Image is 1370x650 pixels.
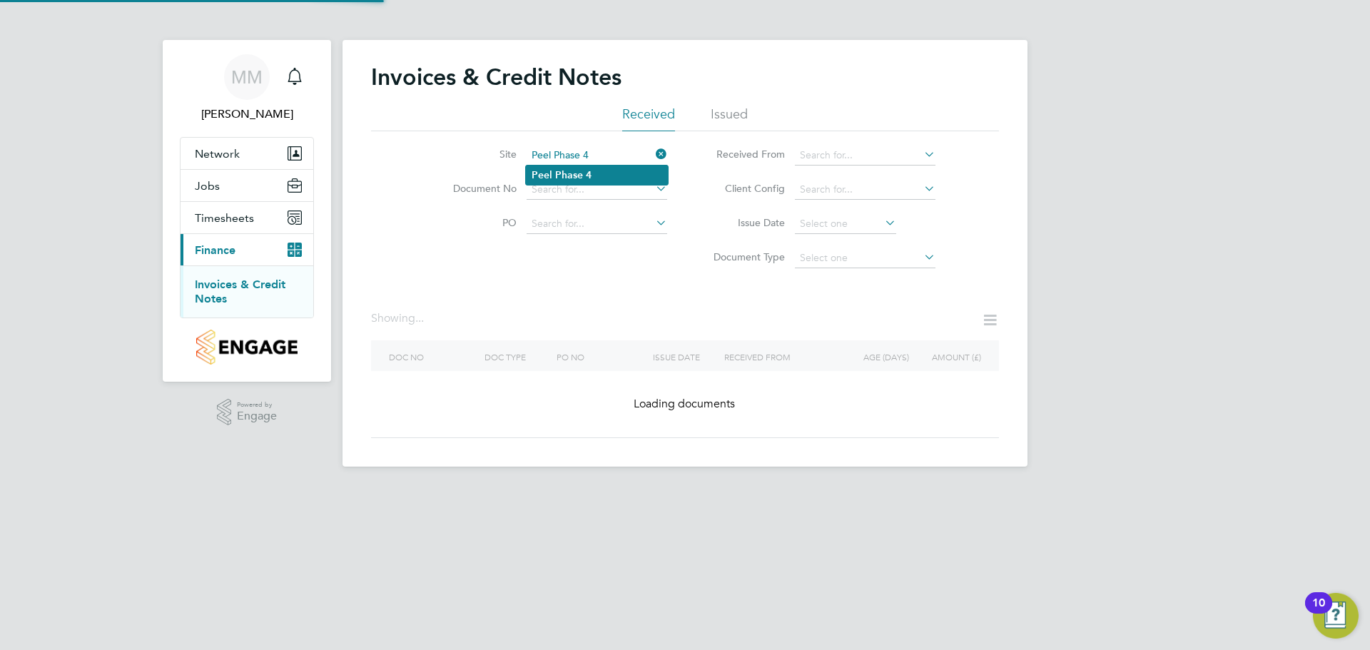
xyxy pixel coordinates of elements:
[217,399,278,426] a: Powered byEngage
[795,248,935,268] input: Select one
[435,182,517,195] label: Document No
[532,169,552,181] b: Peel
[163,40,331,382] nav: Main navigation
[703,148,785,161] label: Received From
[527,180,667,200] input: Search for...
[435,148,517,161] label: Site
[196,330,297,365] img: countryside-properties-logo-retina.png
[435,216,517,229] label: PO
[195,243,235,257] span: Finance
[181,202,313,233] button: Timesheets
[622,106,675,131] li: Received
[195,278,285,305] a: Invoices & Credit Notes
[181,170,313,201] button: Jobs
[1312,603,1325,621] div: 10
[586,169,592,181] b: 4
[703,250,785,263] label: Document Type
[371,311,427,326] div: Showing
[795,146,935,166] input: Search for...
[711,106,748,131] li: Issued
[195,147,240,161] span: Network
[181,138,313,169] button: Network
[527,214,667,234] input: Search for...
[195,179,220,193] span: Jobs
[180,106,314,123] span: Mounir Mikhael
[1313,593,1359,639] button: Open Resource Center, 10 new notifications
[703,182,785,195] label: Client Config
[795,214,896,234] input: Select one
[237,410,277,422] span: Engage
[181,234,313,265] button: Finance
[527,146,667,166] input: Search for...
[371,63,621,91] h2: Invoices & Credit Notes
[795,180,935,200] input: Search for...
[195,211,254,225] span: Timesheets
[181,265,313,318] div: Finance
[555,169,583,181] b: Phase
[231,68,263,86] span: MM
[237,399,277,411] span: Powered by
[703,216,785,229] label: Issue Date
[180,330,314,365] a: Go to home page
[415,311,424,325] span: ...
[180,54,314,123] a: MM[PERSON_NAME]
